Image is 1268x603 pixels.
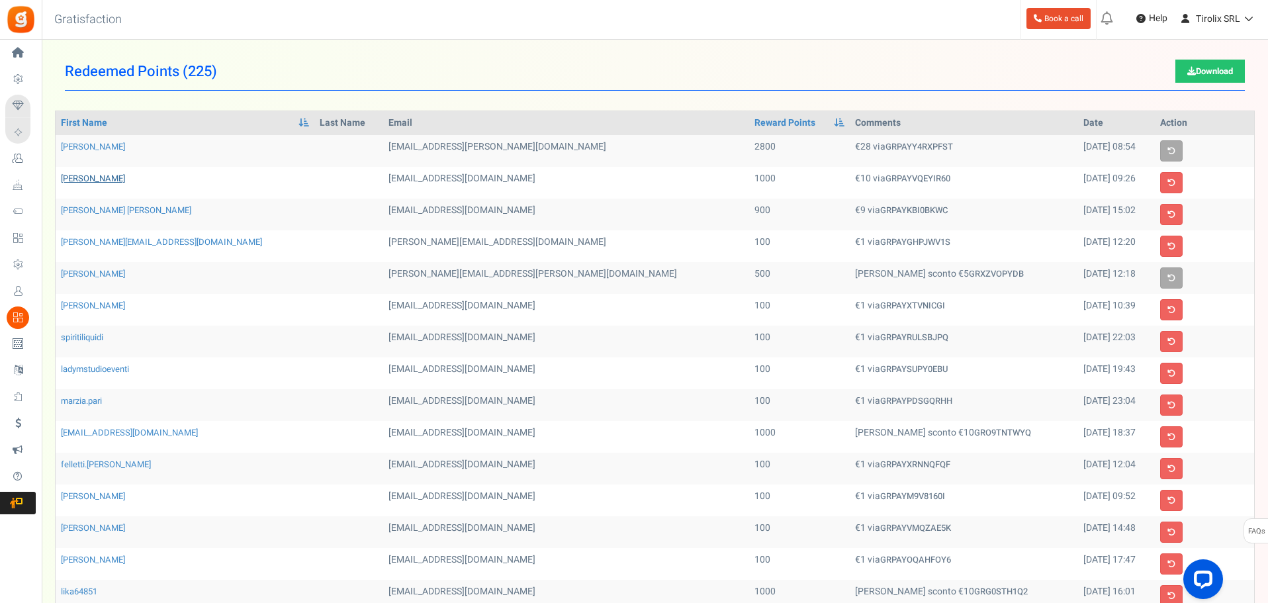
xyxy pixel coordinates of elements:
[850,167,1078,199] td: €10 via
[749,230,850,262] td: 100
[880,363,948,375] strong: GRPAYSUPY0EBU
[1167,306,1175,314] i: Delete coupon and restore points
[383,548,749,580] td: [EMAIL_ADDRESS][DOMAIN_NAME]
[1167,401,1175,409] i: Delete coupon and restore points
[1167,592,1175,600] i: Delete coupon and restore points
[61,116,107,130] a: First Name
[749,453,850,485] td: 100
[1167,496,1175,504] i: Delete coupon and restore points
[1078,294,1155,326] td: [DATE] 10:39
[1078,485,1155,516] td: [DATE] 09:52
[1146,12,1167,25] span: Help
[880,458,950,471] strong: GRPAYXRNNQFQF
[40,7,136,33] h3: Gratisfaction
[880,394,952,407] strong: GRPAYPDSGQRHH
[383,357,749,389] td: [EMAIL_ADDRESS][DOMAIN_NAME]
[969,267,1024,280] strong: GRXZVOPYDB
[749,135,850,167] td: 2800
[61,458,151,471] a: felletti.[PERSON_NAME]
[880,331,948,344] strong: GRPAYRULSBJPQ
[1078,516,1155,548] td: [DATE] 14:48
[749,294,850,326] td: 100
[880,236,950,248] strong: GRPAYGHPJWV1S
[1078,421,1155,453] td: [DATE] 18:37
[383,485,749,516] td: [EMAIL_ADDRESS][DOMAIN_NAME]
[6,5,36,34] img: Gratisfaction
[850,326,1078,357] td: €1 via
[880,204,948,216] strong: GRPAYKBI0BKWC
[61,585,97,598] a: lika64851
[749,421,850,453] td: 1000
[383,230,749,262] td: [PERSON_NAME][EMAIL_ADDRESS][DOMAIN_NAME]
[850,357,1078,389] td: €1 via
[749,357,850,389] td: 100
[850,199,1078,230] td: €9 via
[383,167,749,199] td: [EMAIL_ADDRESS][DOMAIN_NAME]
[1167,179,1175,187] i: Delete coupon and restore points
[61,553,125,566] a: [PERSON_NAME]
[1167,528,1175,536] i: Delete coupon and restore points
[1078,199,1155,230] td: [DATE] 15:02
[880,553,951,566] strong: GRPAYOQAHFOY6
[61,204,191,216] a: [PERSON_NAME] [PERSON_NAME]
[850,453,1078,485] td: €1 via
[1078,326,1155,357] td: [DATE] 22:03
[880,522,951,534] strong: GRPAYVMQZAE5K
[61,490,125,502] a: [PERSON_NAME]
[1078,357,1155,389] td: [DATE] 19:43
[850,294,1078,326] td: €1 via
[850,262,1078,294] td: [PERSON_NAME] sconto €5
[383,135,749,167] td: [EMAIL_ADDRESS][PERSON_NAME][DOMAIN_NAME]
[383,294,749,326] td: [EMAIL_ADDRESS][DOMAIN_NAME]
[1167,369,1175,377] i: Delete coupon and restore points
[314,111,383,135] th: Last Name
[1247,519,1265,544] span: FAQs
[749,485,850,516] td: 100
[850,135,1078,167] td: €28 via
[885,140,953,153] strong: GRPAYY4RXPFST
[850,516,1078,548] td: €1 via
[1167,338,1175,346] i: Delete coupon and restore points
[61,236,262,248] a: [PERSON_NAME][EMAIL_ADDRESS][DOMAIN_NAME]
[1175,60,1245,83] a: Download
[754,116,815,130] a: Reward Points
[850,421,1078,453] td: [PERSON_NAME] sconto €10
[1167,210,1175,218] i: Delete coupon and restore points
[65,64,217,79] span: Redeemed Points ( )
[850,389,1078,421] td: €1 via
[61,331,103,344] a: spiritiliquidi
[61,394,102,407] a: marzia.pari
[749,389,850,421] td: 100
[1078,111,1155,135] th: Date
[1167,274,1175,282] i: User already used the coupon
[974,426,1031,439] strong: GRO9TNTWYQ
[61,172,125,185] a: [PERSON_NAME]
[1078,167,1155,199] td: [DATE] 09:26
[1131,8,1173,29] a: Help
[188,61,212,82] span: 225
[1078,262,1155,294] td: [DATE] 12:18
[974,585,1028,598] strong: GRG0STH1Q2
[383,453,749,485] td: [EMAIL_ADDRESS][DOMAIN_NAME]
[1196,12,1240,26] span: Tirolix SRL
[61,299,125,312] a: [PERSON_NAME]
[749,262,850,294] td: 500
[749,548,850,580] td: 100
[749,516,850,548] td: 100
[1167,560,1175,568] i: Delete coupon and restore points
[61,140,125,153] a: [PERSON_NAME]
[61,267,125,280] a: [PERSON_NAME]
[1155,111,1254,135] th: Action
[850,485,1078,516] td: €1 via
[1078,389,1155,421] td: [DATE] 23:04
[1078,453,1155,485] td: [DATE] 12:04
[749,199,850,230] td: 900
[383,389,749,421] td: [EMAIL_ADDRESS][DOMAIN_NAME]
[1078,548,1155,580] td: [DATE] 17:47
[749,326,850,357] td: 100
[383,516,749,548] td: [EMAIL_ADDRESS][DOMAIN_NAME]
[850,548,1078,580] td: €1 via
[880,490,945,502] strong: GRPAYM9V8160I
[885,172,950,185] strong: GRPAYVQEYIR60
